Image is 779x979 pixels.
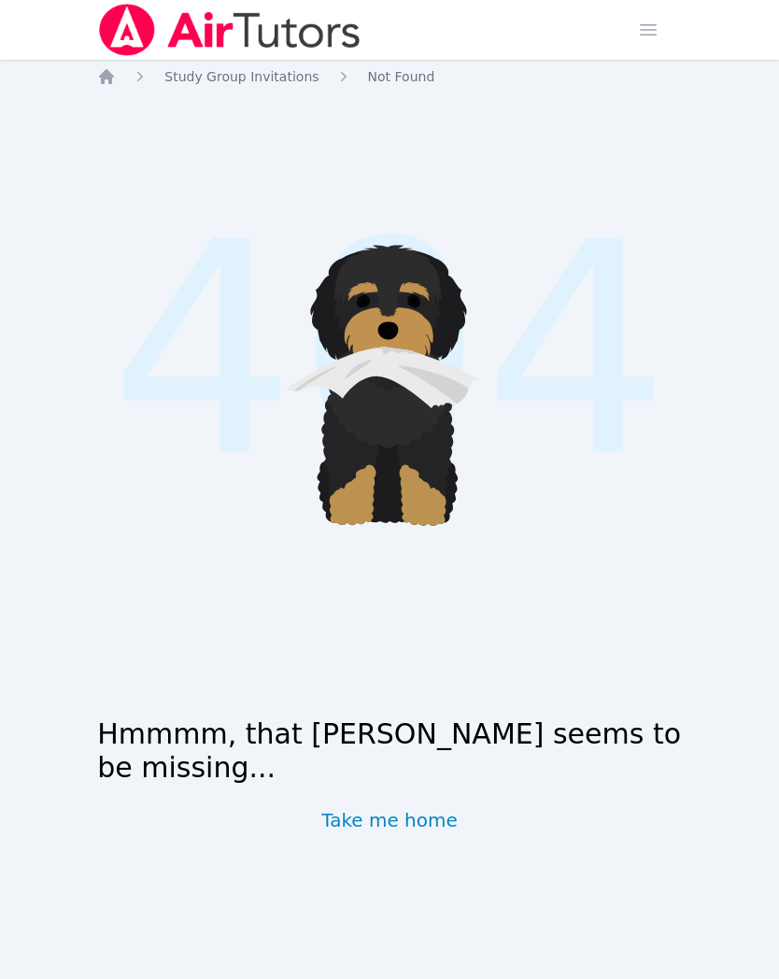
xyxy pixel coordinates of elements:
h1: Hmmmm, that [PERSON_NAME] seems to be missing... [97,717,682,785]
img: Air Tutors [97,4,361,56]
span: Not Found [368,69,435,84]
span: Study Group Invitations [164,69,319,84]
a: Not Found [368,67,435,86]
span: 404 [109,130,670,571]
a: Study Group Invitations [164,67,319,86]
a: Take me home [321,807,458,833]
nav: Breadcrumb [97,67,682,86]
